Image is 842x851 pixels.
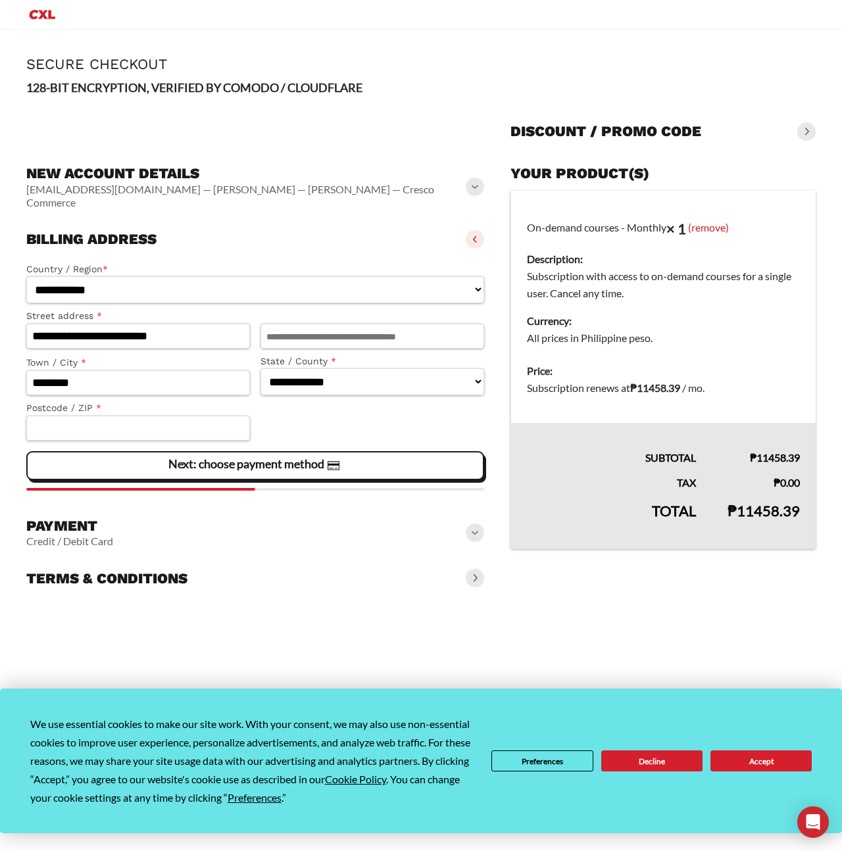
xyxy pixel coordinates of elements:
vaadin-horizontal-layout: Credit / Debit Card [26,535,113,548]
th: Subtotal [511,423,712,466]
label: Town / City [26,355,250,370]
label: Street address [26,308,250,324]
button: Preferences [491,750,593,771]
strong: × 1 [666,220,686,237]
span: Cookie Policy [325,773,386,785]
bdi: 11458.39 [728,502,800,520]
span: / mo [682,381,703,394]
h3: Terms & conditions [26,570,187,588]
span: ₱ [774,476,780,489]
a: (remove) [688,220,729,233]
span: ₱ [630,381,637,394]
div: Open Intercom Messenger [797,806,829,838]
label: Country / Region [26,262,484,277]
strong: 128-BIT ENCRYPTION, VERIFIED BY COMODO / CLOUDFLARE [26,80,362,95]
span: Subscription renews at . [527,381,705,394]
h3: Billing address [26,230,157,249]
dt: Description: [527,251,800,268]
span: ₱ [728,502,737,520]
h3: Payment [26,517,113,535]
bdi: 0.00 [774,476,800,489]
label: Postcode / ZIP [26,401,250,416]
vaadin-horizontal-layout: [EMAIL_ADDRESS][DOMAIN_NAME] — [PERSON_NAME] — [PERSON_NAME] — Cresco Commerce [26,183,468,209]
span: Preferences [228,791,282,804]
button: Decline [601,750,703,771]
dd: Subscription with access to on-demand courses for a single user. Cancel any time. [527,268,800,302]
label: State / County [260,354,484,369]
th: Total [511,491,712,549]
h1: Secure Checkout [26,56,816,72]
vaadin-button: Next: choose payment method [26,451,484,480]
bdi: 11458.39 [750,451,800,464]
bdi: 11458.39 [630,381,680,394]
h3: New account details [26,164,468,183]
div: We use essential cookies to make our site work. With your consent, we may also use non-essential ... [30,715,471,807]
dt: Currency: [527,312,800,329]
td: On-demand courses - Monthly [511,191,816,355]
h3: Discount / promo code [510,122,701,141]
th: Tax [511,466,712,491]
span: ₱ [750,451,756,464]
dt: Price: [527,362,800,379]
dd: All prices in Philippine peso. [527,329,800,347]
button: Accept [710,750,812,771]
